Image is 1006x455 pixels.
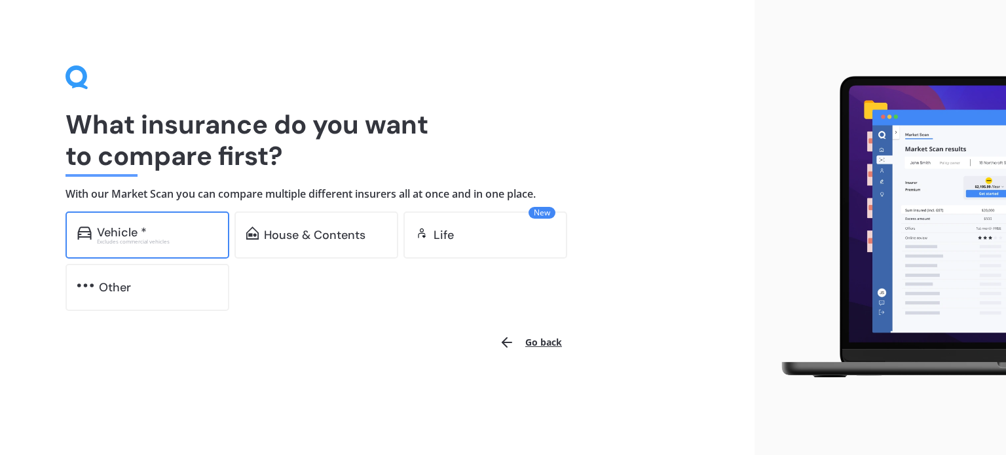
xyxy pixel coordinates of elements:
div: Excludes commercial vehicles [97,239,217,244]
h4: With our Market Scan you can compare multiple different insurers all at once and in one place. [65,187,689,201]
img: life.f720d6a2d7cdcd3ad642.svg [415,227,428,240]
button: Go back [491,327,570,358]
img: home-and-contents.b802091223b8502ef2dd.svg [246,227,259,240]
span: New [529,207,555,219]
img: laptop.webp [765,69,1006,386]
h1: What insurance do you want to compare first? [65,109,689,172]
div: Life [434,228,454,242]
div: Other [99,281,131,294]
div: Vehicle * [97,226,147,239]
div: House & Contents [264,228,365,242]
img: car.f15378c7a67c060ca3f3.svg [77,227,92,240]
img: other.81dba5aafe580aa69f38.svg [77,279,94,292]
